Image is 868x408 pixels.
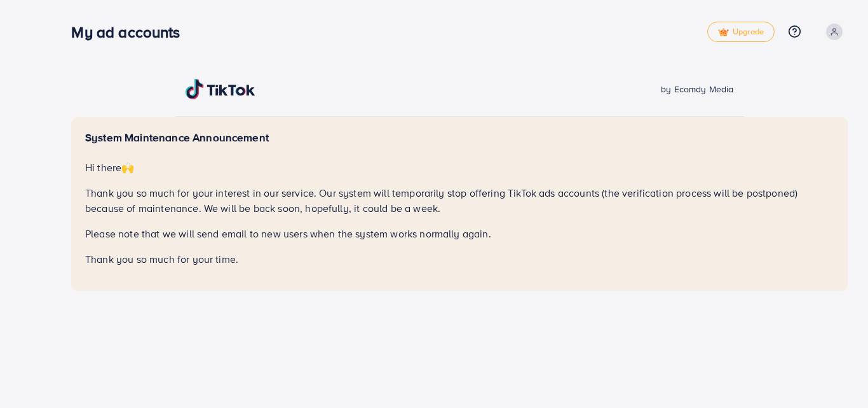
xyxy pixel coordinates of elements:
[718,28,729,37] img: tick
[85,160,834,175] p: Hi there
[186,79,255,99] img: TikTok
[718,27,764,37] span: Upgrade
[661,83,733,95] span: by Ecomdy Media
[85,226,834,241] p: Please note that we will send email to new users when the system works normally again.
[85,251,834,267] p: Thank you so much for your time.
[71,23,190,41] h3: My ad accounts
[85,131,834,144] h5: System Maintenance Announcement
[85,185,834,216] p: Thank you so much for your interest in our service. Our system will temporarily stop offering Tik...
[707,22,775,42] a: tickUpgrade
[121,160,134,174] span: 🙌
